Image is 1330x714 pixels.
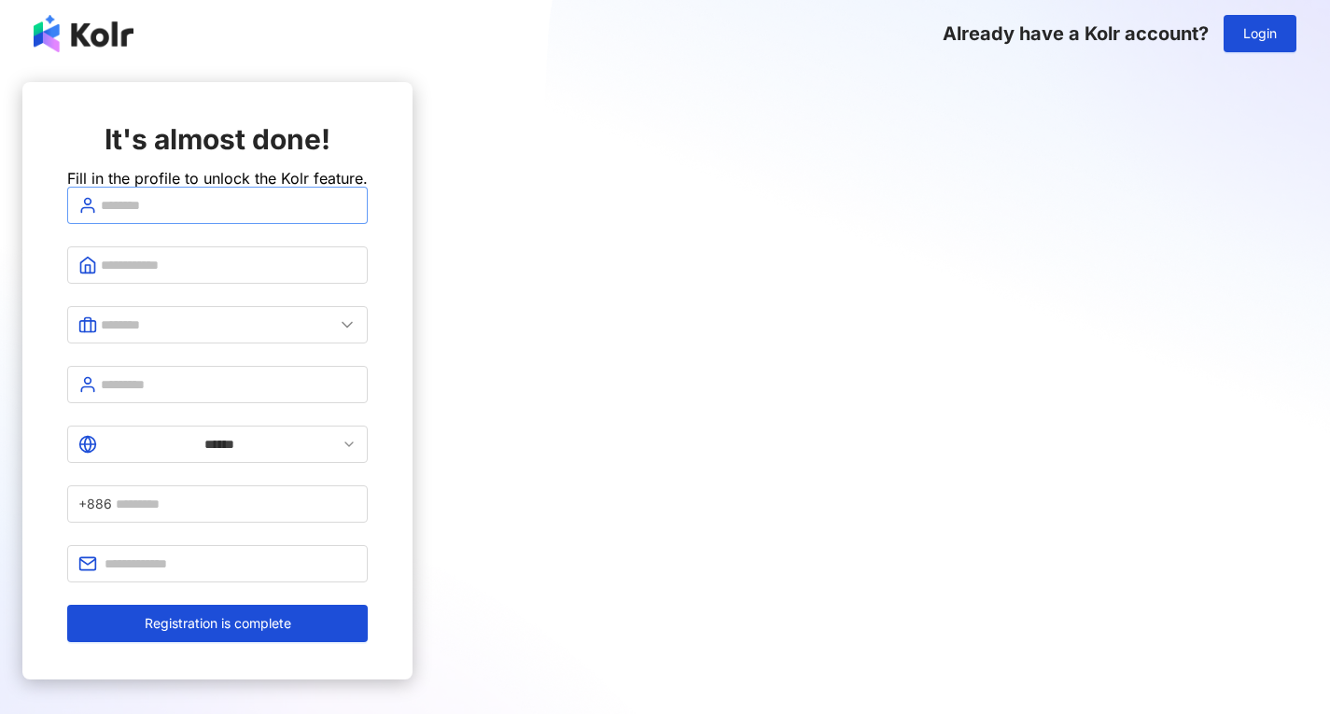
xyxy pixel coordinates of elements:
span: It's almost done! [105,122,330,156]
button: Login [1224,15,1296,52]
img: logo [34,15,133,52]
button: Registration is complete [67,605,368,642]
span: +886 [78,494,112,514]
span: Already have a Kolr account? [943,22,1209,45]
span: Fill in the profile to unlock the Kolr feature. [67,169,368,188]
span: Login [1243,26,1277,41]
span: Registration is complete [145,616,291,631]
